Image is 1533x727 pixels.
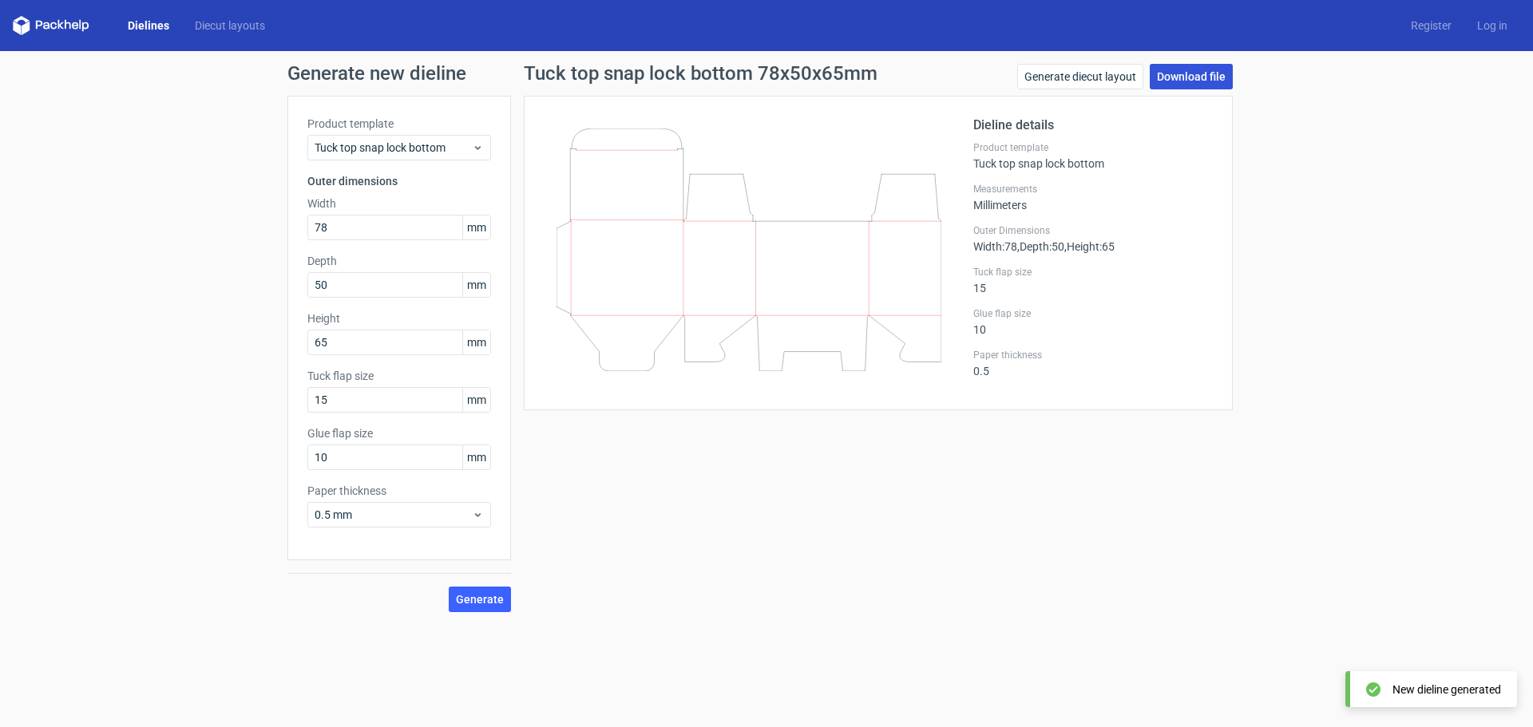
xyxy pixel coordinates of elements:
label: Paper thickness [973,349,1213,362]
span: mm [462,215,490,239]
label: Width [307,196,491,211]
label: Measurements [973,183,1213,196]
div: Tuck top snap lock bottom [973,141,1213,170]
span: mm [462,273,490,297]
span: mm [462,445,490,469]
h1: Generate new dieline [287,64,1246,83]
h1: Tuck top snap lock bottom 78x50x65mm [524,64,877,83]
label: Tuck flap size [973,266,1213,279]
a: Register [1398,18,1464,34]
label: Tuck flap size [307,368,491,384]
div: Millimeters [973,183,1213,211]
label: Glue flap size [973,307,1213,320]
label: Depth [307,253,491,269]
h3: Outer dimensions [307,173,491,189]
label: Outer Dimensions [973,224,1213,237]
a: Download file [1150,64,1233,89]
div: 0.5 [973,349,1213,377]
span: 0.5 mm [315,507,472,523]
div: 10 [973,307,1213,336]
div: New dieline generated [1392,682,1501,697]
span: mm [462,330,490,354]
span: Generate [456,594,504,605]
span: Tuck top snap lock bottom [315,140,472,156]
a: Diecut layouts [182,18,278,34]
a: Generate diecut layout [1017,64,1143,89]
label: Paper thickness [307,483,491,499]
h2: Dieline details [973,116,1213,135]
span: , Height : 65 [1064,240,1115,253]
label: Glue flap size [307,425,491,441]
span: , Depth : 50 [1017,240,1064,253]
span: mm [462,388,490,412]
button: Generate [449,587,511,612]
div: 15 [973,266,1213,294]
a: Log in [1464,18,1520,34]
span: Width : 78 [973,240,1017,253]
label: Product template [307,116,491,132]
label: Height [307,310,491,326]
a: Dielines [115,18,182,34]
label: Product template [973,141,1213,154]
